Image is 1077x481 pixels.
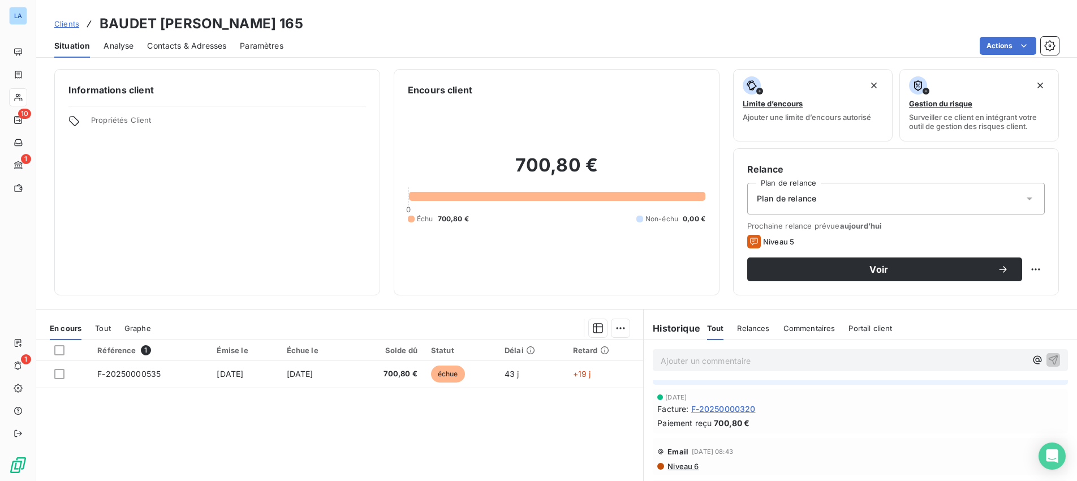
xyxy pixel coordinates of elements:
h3: BAUDET [PERSON_NAME] 165 [100,14,303,34]
span: Niveau 5 [763,237,794,246]
span: 700,80 € [438,214,469,224]
span: 1 [21,154,31,164]
span: [DATE] [287,369,313,379]
button: Limite d’encoursAjouter une limite d’encours autorisé [733,69,893,141]
div: Open Intercom Messenger [1039,443,1066,470]
div: Retard [573,346,637,355]
span: 700,80 € [714,417,749,429]
div: Délai [505,346,559,355]
span: Email [667,447,688,456]
span: Tout [95,324,111,333]
span: Relances [737,324,769,333]
span: Facture : [657,403,688,415]
span: Commentaires [783,324,835,333]
div: Échue le [287,346,344,355]
span: Portail client [848,324,892,333]
span: F-20250000320 [691,403,756,415]
span: Non-échu [645,214,678,224]
a: Clients [54,18,79,29]
span: 43 j [505,369,519,379]
span: [DATE] 08:43 [692,448,733,455]
span: Gestion du risque [909,99,972,108]
span: Voir [761,265,997,274]
span: Tout [707,324,724,333]
span: [DATE] [665,394,687,401]
span: Paramètres [240,40,283,51]
span: 700,80 € [357,368,417,380]
h6: Historique [644,321,700,335]
button: Voir [747,257,1022,281]
span: Échu [417,214,433,224]
span: Contacts & Adresses [147,40,226,51]
button: Gestion du risqueSurveiller ce client en intégrant votre outil de gestion des risques client. [899,69,1059,141]
img: Logo LeanPay [9,456,27,474]
span: Clients [54,19,79,28]
span: Graphe [124,324,151,333]
span: Plan de relance [757,193,816,204]
span: 1 [141,345,151,355]
div: Référence [97,345,203,355]
div: Émise le [217,346,273,355]
div: Solde dû [357,346,417,355]
button: Actions [980,37,1036,55]
span: Propriétés Client [91,115,366,131]
span: Limite d’encours [743,99,803,108]
h6: Encours client [408,83,472,97]
div: Statut [431,346,491,355]
span: Niveau 6 [666,462,699,471]
span: Paiement reçu [657,417,712,429]
span: Situation [54,40,90,51]
span: 0 [406,205,411,214]
h6: Relance [747,162,1045,176]
span: +19 j [573,369,591,379]
div: LA [9,7,27,25]
span: échue [431,366,465,383]
span: F-20250000535 [97,369,161,379]
span: Prochaine relance prévue [747,221,1045,230]
h2: 700,80 € [408,154,705,188]
span: Analyse [104,40,133,51]
span: aujourd’hui [840,221,882,230]
span: 1 [21,354,31,364]
span: 10 [18,109,31,119]
span: Ajouter une limite d’encours autorisé [743,113,871,122]
span: Surveiller ce client en intégrant votre outil de gestion des risques client. [909,113,1049,131]
h6: Informations client [68,83,366,97]
span: En cours [50,324,81,333]
span: [DATE] [217,369,243,379]
span: 0,00 € [683,214,705,224]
